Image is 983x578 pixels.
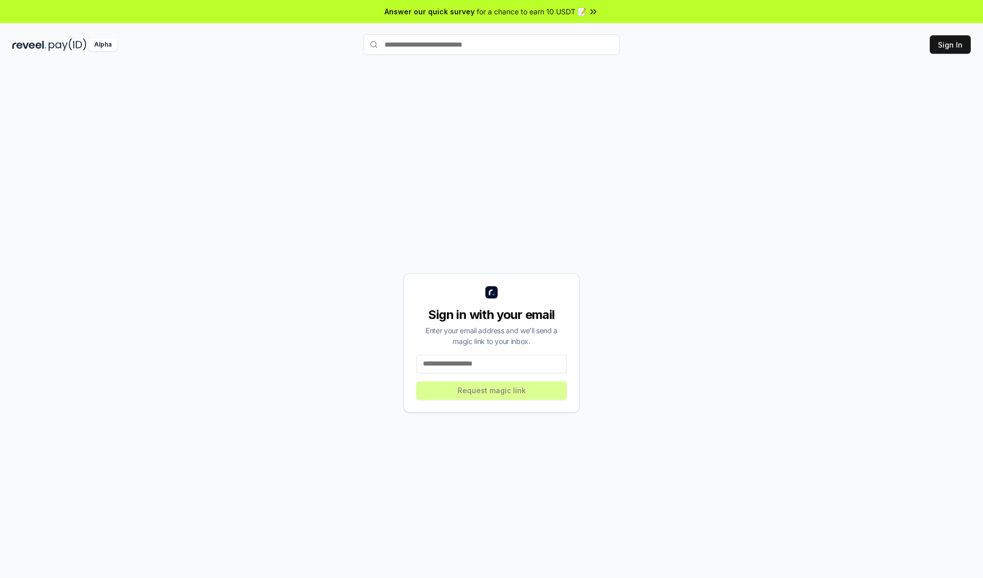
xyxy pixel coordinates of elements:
img: pay_id [49,38,87,51]
div: Alpha [89,38,117,51]
div: Enter your email address and we’ll send a magic link to your inbox. [416,325,567,347]
div: Sign in with your email [416,307,567,323]
span: Answer our quick survey [384,6,475,17]
span: for a chance to earn 10 USDT 📝 [477,6,586,17]
button: Sign In [930,35,971,54]
img: reveel_dark [12,38,47,51]
img: logo_small [485,286,498,298]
